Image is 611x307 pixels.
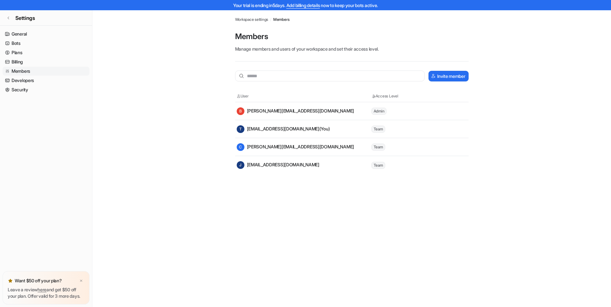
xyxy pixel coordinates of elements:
p: Want $50 off your plan? [15,278,62,284]
p: Members [235,31,469,42]
a: Add billing details [286,3,320,8]
span: Team [371,126,385,133]
span: / [270,17,271,22]
div: [PERSON_NAME][EMAIL_ADDRESS][DOMAIN_NAME] [237,107,354,115]
span: Admin [371,108,387,115]
span: J [237,161,244,169]
a: here [38,287,47,292]
span: Team [371,144,385,151]
span: B [237,107,244,115]
span: T [237,125,244,133]
a: Security [3,85,89,94]
th: User [236,93,371,99]
p: Manage members and users of your workspace and set their access level. [235,46,469,52]
img: Access Level [371,94,376,98]
img: x [79,279,83,283]
a: Bots [3,39,89,48]
a: Plans [3,48,89,57]
div: [EMAIL_ADDRESS][DOMAIN_NAME] [237,161,319,169]
div: [PERSON_NAME][EMAIL_ADDRESS][DOMAIN_NAME] [237,143,354,151]
span: Team [371,162,385,169]
a: Members [273,17,289,22]
button: Invite member [429,71,468,81]
th: Access Level [371,93,429,99]
img: star [8,278,13,283]
div: [EMAIL_ADDRESS][DOMAIN_NAME] (You) [237,125,330,133]
a: Developers [3,76,89,85]
span: Settings [15,14,35,22]
a: General [3,29,89,38]
img: User [237,94,241,98]
p: Leave a review and get $50 off your plan. Offer valid for 3 more days. [8,286,84,299]
a: Members [3,67,89,76]
a: Workspace settings [235,17,268,22]
span: C [237,143,244,151]
a: Billing [3,57,89,66]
